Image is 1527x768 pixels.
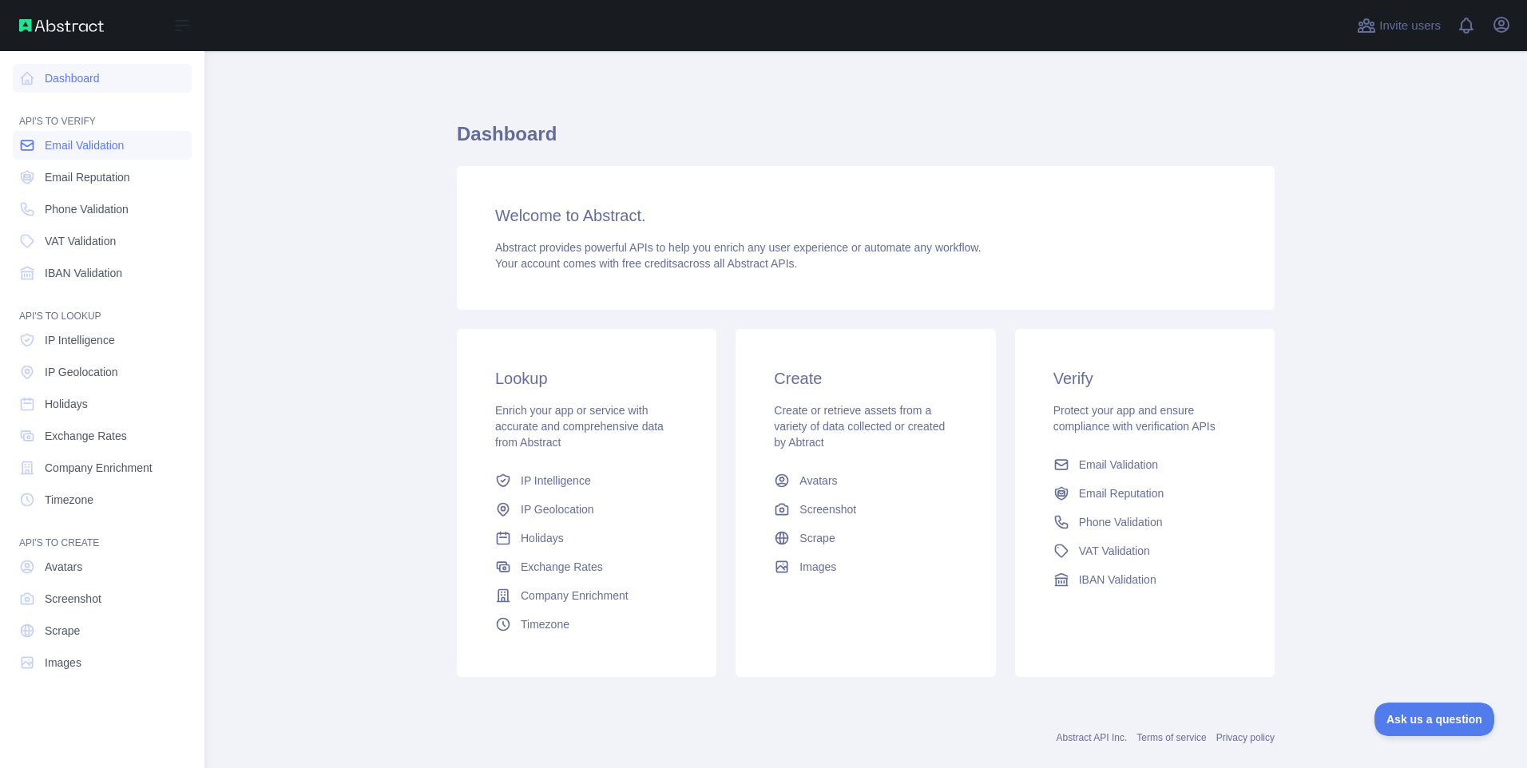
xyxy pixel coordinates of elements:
span: Images [799,559,836,575]
a: Terms of service [1136,732,1206,743]
a: Email Reputation [1047,479,1243,508]
h3: Verify [1053,367,1236,390]
a: VAT Validation [13,227,192,255]
span: Phone Validation [45,201,129,217]
span: IBAN Validation [45,265,122,281]
span: Create or retrieve assets from a variety of data collected or created by Abtract [774,404,945,449]
a: IP Geolocation [13,358,192,386]
a: Phone Validation [1047,508,1243,536]
a: Screenshot [767,495,963,524]
a: Holidays [489,524,684,552]
span: Your account comes with across all Abstract APIs. [495,257,797,270]
span: Screenshot [45,591,101,607]
span: IP Geolocation [521,501,594,517]
a: Abstract API Inc. [1057,732,1128,743]
a: Screenshot [13,584,192,613]
a: Email Reputation [13,163,192,192]
span: Images [45,655,81,671]
h3: Welcome to Abstract. [495,204,1236,227]
a: Exchange Rates [489,552,684,581]
a: IP Intelligence [489,466,684,495]
span: IP Intelligence [521,473,591,489]
a: Images [13,648,192,677]
span: VAT Validation [45,233,116,249]
div: API'S TO VERIFY [13,96,192,128]
a: Avatars [767,466,963,495]
span: Company Enrichment [521,588,629,604]
span: IBAN Validation [1079,572,1156,588]
span: Email Reputation [45,169,130,185]
a: Scrape [767,524,963,552]
button: Invite users [1354,13,1444,38]
h1: Dashboard [457,121,1275,160]
a: IBAN Validation [1047,565,1243,594]
span: Email Validation [1079,457,1158,473]
a: IP Intelligence [13,326,192,354]
a: Company Enrichment [489,581,684,610]
a: Company Enrichment [13,453,192,482]
span: Scrape [799,530,835,546]
span: Protect your app and ensure compliance with verification APIs [1053,404,1216,433]
span: Scrape [45,623,80,639]
span: Exchange Rates [521,559,603,575]
span: Company Enrichment [45,460,153,476]
div: API'S TO LOOKUP [13,291,192,323]
span: Avatars [45,559,82,575]
span: Holidays [45,396,88,412]
a: Avatars [13,552,192,581]
a: IBAN Validation [13,259,192,287]
a: Email Validation [13,131,192,160]
a: Email Validation [1047,450,1243,479]
a: Scrape [13,616,192,645]
a: Images [767,552,963,581]
span: Timezone [45,492,93,508]
span: free credits [622,257,677,270]
span: Avatars [799,473,837,489]
h3: Create [774,367,957,390]
span: Abstract provides powerful APIs to help you enrich any user experience or automate any workflow. [495,241,982,254]
div: API'S TO CREATE [13,517,192,549]
a: VAT Validation [1047,536,1243,565]
span: Timezone [521,616,569,632]
span: Screenshot [799,501,856,517]
iframe: Toggle Customer Support [1374,703,1495,736]
a: Timezone [13,485,192,514]
span: Holidays [521,530,564,546]
span: IP Geolocation [45,364,118,380]
img: Abstract API [19,19,104,32]
span: Email Reputation [1079,485,1164,501]
span: Email Validation [45,137,124,153]
span: Exchange Rates [45,428,127,444]
a: Privacy policy [1216,732,1275,743]
a: Holidays [13,390,192,418]
h3: Lookup [495,367,678,390]
a: IP Geolocation [489,495,684,524]
a: Timezone [489,610,684,639]
a: Dashboard [13,64,192,93]
span: IP Intelligence [45,332,115,348]
span: Invite users [1379,17,1441,35]
span: Phone Validation [1079,514,1163,530]
span: VAT Validation [1079,543,1150,559]
span: Enrich your app or service with accurate and comprehensive data from Abstract [495,404,664,449]
a: Exchange Rates [13,422,192,450]
a: Phone Validation [13,195,192,224]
